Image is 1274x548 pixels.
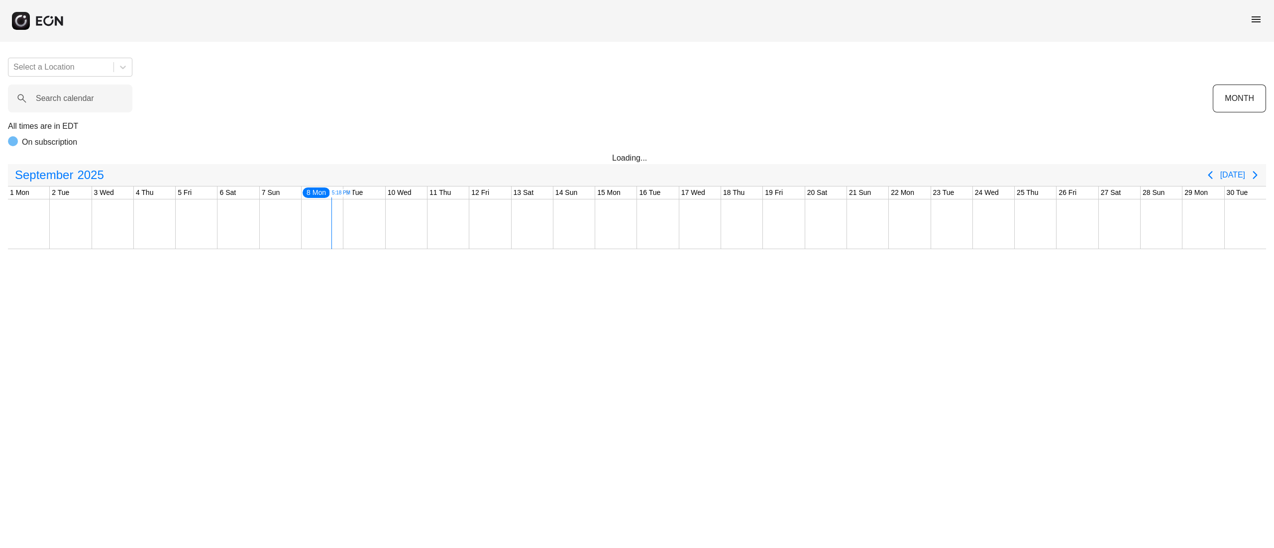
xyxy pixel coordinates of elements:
div: 30 Tue [1225,186,1250,199]
div: 4 Thu [134,186,156,199]
div: 24 Wed [973,186,1001,199]
div: Loading... [612,152,662,164]
span: menu [1250,13,1262,25]
p: On subscription [22,136,77,148]
div: 15 Mon [595,186,623,199]
button: Previous page [1200,165,1220,185]
div: 18 Thu [721,186,746,199]
div: 27 Sat [1099,186,1123,199]
div: 28 Sun [1141,186,1167,199]
button: MONTH [1213,85,1266,112]
div: 25 Thu [1015,186,1040,199]
button: Next page [1245,165,1265,185]
div: 17 Wed [679,186,707,199]
div: 2 Tue [50,186,71,199]
div: 13 Sat [512,186,535,199]
div: 10 Wed [386,186,414,199]
div: 22 Mon [889,186,916,199]
div: 1 Mon [8,186,31,199]
label: Search calendar [36,92,94,104]
div: 29 Mon [1182,186,1210,199]
p: All times are in EDT [8,120,1266,132]
div: 3 Wed [92,186,116,199]
div: 20 Sat [805,186,829,199]
div: 19 Fri [763,186,785,199]
div: 26 Fri [1057,186,1078,199]
div: 9 Tue [343,186,365,199]
div: 8 Mon [302,186,331,199]
div: 12 Fri [469,186,491,199]
div: 21 Sun [847,186,873,199]
span: 2025 [75,165,106,185]
div: 11 Thu [427,186,453,199]
div: 16 Tue [637,186,662,199]
button: September2025 [9,165,110,185]
div: 6 Sat [217,186,238,199]
div: 7 Sun [260,186,282,199]
div: 5 Fri [176,186,194,199]
button: [DATE] [1220,166,1245,184]
div: 14 Sun [553,186,579,199]
div: 23 Tue [931,186,956,199]
span: September [13,165,75,185]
